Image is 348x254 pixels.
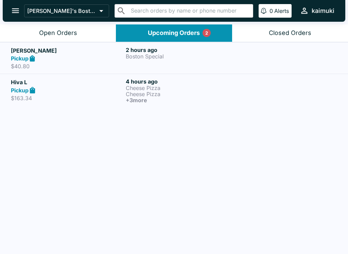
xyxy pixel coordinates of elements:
[11,55,29,62] strong: Pickup
[129,6,250,16] input: Search orders by name or phone number
[11,47,123,55] h5: [PERSON_NAME]
[312,7,334,15] div: kaimuki
[11,63,123,70] p: $40.80
[205,30,208,36] p: 2
[126,78,238,85] h6: 4 hours ago
[27,7,97,14] p: [PERSON_NAME]'s Boston Pizza
[39,29,77,37] div: Open Orders
[297,3,337,18] button: kaimuki
[269,29,311,37] div: Closed Orders
[148,29,200,37] div: Upcoming Orders
[269,7,273,14] p: 0
[126,47,238,53] h6: 2 hours ago
[126,97,238,103] h6: + 3 more
[11,95,123,102] p: $163.34
[7,2,24,19] button: open drawer
[24,4,109,17] button: [PERSON_NAME]'s Boston Pizza
[11,78,123,86] h5: Hiva L
[11,87,29,94] strong: Pickup
[126,53,238,59] p: Boston Special
[274,7,289,14] p: Alerts
[126,85,238,91] p: Cheese Pizza
[126,91,238,97] p: Cheese Pizza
